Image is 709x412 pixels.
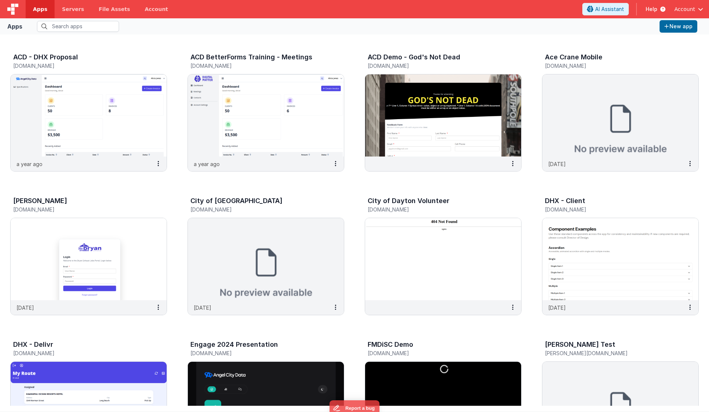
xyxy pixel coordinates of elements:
h3: ACD - DHX Proposal [13,54,78,61]
h5: [DOMAIN_NAME] [368,350,503,356]
button: Account [674,5,703,13]
span: Apps [33,5,47,13]
p: a year ago [16,160,42,168]
h3: FMDiSC Demo [368,341,413,348]
span: Help [646,5,657,13]
h3: City of Dayton Volunteer [368,197,449,205]
h5: [DOMAIN_NAME] [190,207,326,212]
div: Apps [7,22,22,31]
h3: DHX - Delivr [13,341,53,348]
h5: [DOMAIN_NAME] [13,63,149,69]
p: [DATE] [16,304,34,312]
h5: [DOMAIN_NAME] [368,207,503,212]
h5: [PERSON_NAME][DOMAIN_NAME] [545,350,680,356]
input: Search apps [37,21,119,32]
h3: DHX - Client [545,197,585,205]
h5: [DOMAIN_NAME] [13,350,149,356]
h3: City of [GEOGRAPHIC_DATA] [190,197,282,205]
h5: [DOMAIN_NAME] [190,350,326,356]
h5: [DOMAIN_NAME] [13,207,149,212]
button: AI Assistant [582,3,629,15]
h5: [DOMAIN_NAME] [368,63,503,69]
h3: ACD Demo - God's Not Dead [368,54,460,61]
button: New app [660,20,697,33]
p: [DATE] [548,304,566,312]
h3: Engage 2024 Presentation [190,341,278,348]
span: AI Assistant [595,5,624,13]
p: a year ago [194,160,220,168]
h3: [PERSON_NAME] Test [545,341,615,348]
h3: [PERSON_NAME] [13,197,67,205]
span: Account [674,5,695,13]
span: Servers [62,5,84,13]
h3: ACD BetterForms Training - Meetings [190,54,312,61]
h3: Ace Crane Mobile [545,54,602,61]
p: [DATE] [194,304,211,312]
h5: [DOMAIN_NAME] [545,207,680,212]
span: File Assets [99,5,130,13]
h5: [DOMAIN_NAME] [190,63,326,69]
p: [DATE] [548,160,566,168]
h5: [DOMAIN_NAME] [545,63,680,69]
